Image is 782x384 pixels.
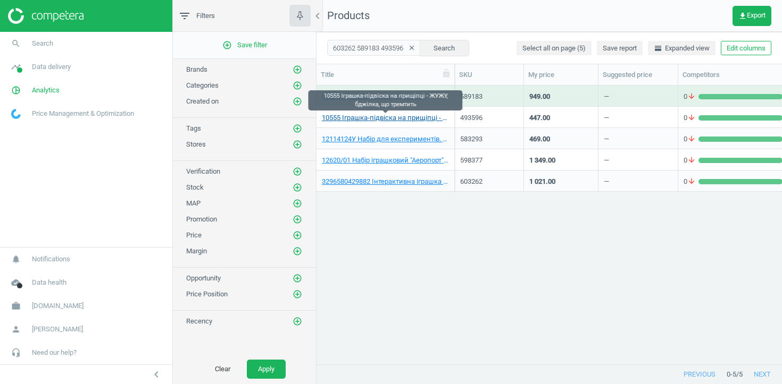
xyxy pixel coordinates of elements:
[11,109,21,119] img: wGWNvw8QSZomAAAAABJRU5ErkJggg==
[738,12,766,20] span: Export
[327,40,420,56] input: SKU/Title search
[460,134,518,144] div: 583293
[292,316,303,327] button: add_circle_outline
[32,348,77,357] span: Need our help?
[604,156,609,169] div: —
[186,183,204,191] span: Stock
[648,41,716,56] button: horizontal_splitExpanded view
[186,140,206,148] span: Stores
[293,167,302,176] i: add_circle_outline
[604,92,609,105] div: —
[459,70,519,80] div: SKU
[322,177,449,186] a: 3296580429882 Інтерактивна іграшка Тамагочі Оріджинал "Tama Picnic P2" ТМ "Tamagotchi"
[6,296,26,316] i: work
[6,57,26,77] i: timeline
[186,199,201,207] span: MAP
[292,182,303,193] button: add_circle_outline
[204,360,242,379] button: Clear
[460,113,518,123] div: 493596
[186,81,219,89] span: Categories
[687,177,696,186] i: arrow_downward
[186,97,219,105] span: Created on
[292,198,303,209] button: add_circle_outline
[292,80,303,91] button: add_circle_outline
[322,113,449,123] a: 10555 Іграшка-підвіска на прищіпці - ЖУЖУ, бджiлка, що тремтить
[32,325,83,334] span: [PERSON_NAME]
[186,215,217,223] span: Promotion
[293,97,302,106] i: add_circle_outline
[309,90,463,110] div: 10555 Іграшка-підвіска на прищіпці - ЖУЖУ, бджiлка, що тремтить
[222,40,232,50] i: add_circle_outline
[292,246,303,257] button: add_circle_outline
[247,360,286,379] button: Apply
[597,41,643,56] button: Save report
[721,41,771,56] button: Edit columns
[727,370,736,379] span: 0 - 5
[293,274,302,283] i: add_circle_outline
[32,62,71,72] span: Data delivery
[222,40,267,50] span: Save filter
[6,80,26,100] i: pie_chart_outlined
[293,81,302,90] i: add_circle_outline
[186,247,207,255] span: Margin
[528,70,594,80] div: My price
[32,301,84,311] span: [DOMAIN_NAME]
[32,278,66,287] span: Data health
[517,41,592,56] button: Select all on page (5)
[529,113,550,123] div: 447.00
[604,177,609,190] div: —
[529,134,550,144] div: 469.00
[8,8,84,24] img: ajHJNr6hYgQAAAAASUVORK5CYII=
[733,6,771,26] button: get_appExport
[654,44,662,53] i: horizontal_split
[292,230,303,241] button: add_circle_outline
[603,70,673,80] div: Suggested price
[687,113,696,123] i: arrow_downward
[293,215,302,224] i: add_circle_outline
[32,254,70,264] span: Notifications
[293,65,302,74] i: add_circle_outline
[321,70,450,80] div: Title
[32,39,53,48] span: Search
[178,10,191,22] i: filter_list
[6,249,26,269] i: notifications
[186,167,220,175] span: Verification
[293,124,302,133] i: add_circle_outline
[322,156,449,165] a: 12620/01 Набір іграшковий "Аеропорт". AIRPORT GIFT SET - DARK BLUE
[186,124,201,132] span: Tags
[292,64,303,75] button: add_circle_outline
[196,11,215,21] span: Filters
[684,134,698,144] span: 0
[186,274,221,282] span: Opportunity
[687,156,696,165] i: arrow_downward
[684,92,698,101] span: 0
[311,10,324,22] i: chevron_left
[292,139,303,150] button: add_circle_outline
[654,44,710,53] span: Expanded view
[32,109,134,118] span: Price Management & Optimization
[604,134,609,148] div: —
[293,199,302,208] i: add_circle_outline
[529,156,555,165] div: 1 349.00
[684,177,698,186] span: 0
[293,183,302,192] i: add_circle_outline
[186,317,212,325] span: Recency
[684,156,698,165] span: 0
[736,370,743,379] span: / 5
[293,246,302,256] i: add_circle_outline
[292,166,303,177] button: add_circle_outline
[173,35,316,56] button: add_circle_outlineSave filter
[529,92,550,101] div: 949.00
[687,92,696,101] i: arrow_downward
[684,113,698,123] span: 0
[327,9,370,22] span: Products
[143,368,170,381] button: chevron_left
[150,368,163,381] i: chevron_left
[322,134,449,144] a: 12114124У Набір для експериментів. "Цікава хімія" ~0308У
[6,319,26,339] i: person
[292,289,303,300] button: add_circle_outline
[672,365,727,384] button: previous
[604,113,609,126] div: —
[32,86,60,95] span: Analytics
[293,317,302,326] i: add_circle_outline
